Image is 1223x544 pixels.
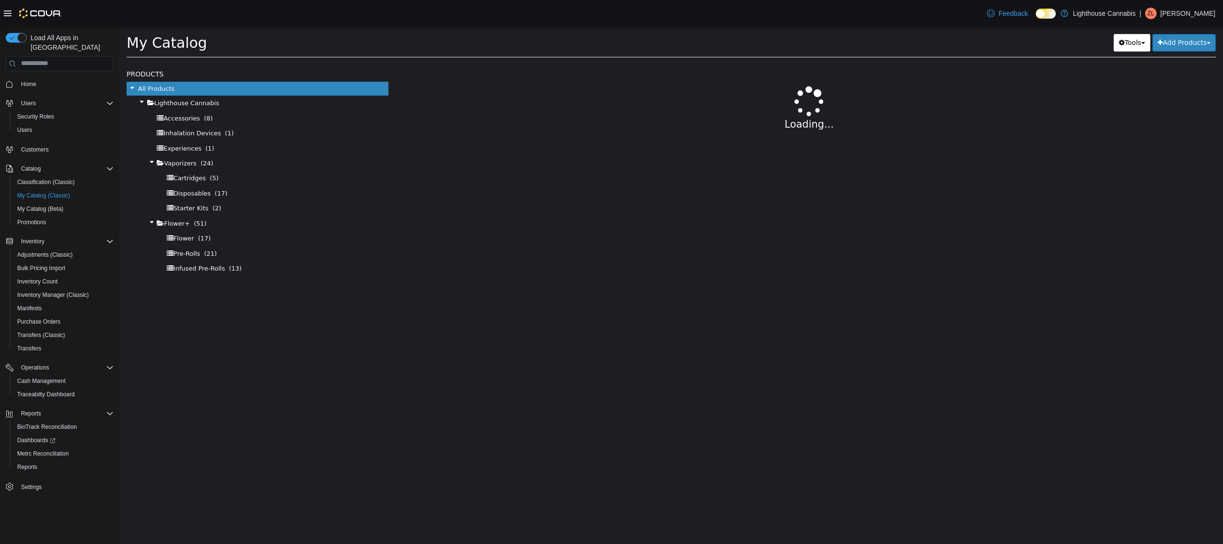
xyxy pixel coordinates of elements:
[17,408,114,419] span: Reports
[10,420,118,434] button: BioTrack Reconciliation
[13,276,62,287] a: Inventory Count
[54,223,81,230] span: Pre-Rolls
[81,132,94,140] span: (24)
[17,163,114,174] span: Catalog
[17,192,70,199] span: My Catalog (Classic)
[75,193,87,200] span: (51)
[17,278,58,285] span: Inventory Count
[2,361,118,374] button: Operations
[17,236,114,247] span: Inventory
[13,329,114,341] span: Transfers (Classic)
[10,434,118,447] a: Dashboards
[17,144,53,155] a: Customers
[44,87,80,95] span: Accessories
[10,342,118,355] button: Transfers
[21,483,42,491] span: Settings
[54,147,86,154] span: Cartridges
[13,303,45,314] a: Manifests
[78,207,91,215] span: (17)
[17,218,46,226] span: Promotions
[13,124,114,136] span: Users
[54,238,106,245] span: Infused Pre-Rolls
[17,391,75,398] span: Traceabilty Dashboard
[2,77,118,91] button: Home
[13,203,67,215] a: My Catalog (Beta)
[983,4,1031,23] a: Feedback
[10,261,118,275] button: Bulk Pricing Import
[1160,8,1215,19] p: [PERSON_NAME]
[10,374,118,388] button: Cash Management
[13,289,93,301] a: Inventory Manager (Classic)
[13,124,36,136] a: Users
[10,202,118,216] button: My Catalog (Beta)
[17,331,65,339] span: Transfers (Classic)
[10,315,118,328] button: Purchase Orders
[19,9,62,18] img: Cova
[13,262,69,274] a: Bulk Pricing Import
[7,7,87,24] span: My Catalog
[17,251,73,259] span: Adjustments (Classic)
[44,102,101,109] span: Inhalation Devices
[1036,9,1056,19] input: Dark Mode
[13,217,50,228] a: Promotions
[7,41,269,53] h5: Products
[17,408,45,419] button: Reports
[10,288,118,302] button: Inventory Manager (Classic)
[10,216,118,229] button: Promotions
[2,235,118,248] button: Inventory
[1073,8,1136,19] p: Lighthouse Cannabis
[10,388,118,401] button: Traceabilty Dashboard
[17,436,55,444] span: Dashboards
[95,163,108,170] span: (17)
[13,203,114,215] span: My Catalog (Beta)
[13,276,114,287] span: Inventory Count
[1145,8,1157,19] div: Zhi Liang
[19,58,55,65] span: All Products
[13,111,114,122] span: Security Roles
[17,423,77,431] span: BioTrack Reconciliation
[10,447,118,460] button: Metrc Reconciliation
[13,375,69,387] a: Cash Management
[13,343,45,354] a: Transfers
[109,238,122,245] span: (13)
[21,146,49,153] span: Customers
[17,481,45,493] a: Settings
[994,7,1031,24] button: Tools
[44,193,70,200] span: Flower+
[17,480,114,492] span: Settings
[2,97,118,110] button: Users
[21,80,36,88] span: Home
[10,110,118,123] button: Security Roles
[21,165,41,173] span: Catalog
[1033,7,1096,24] button: Add Products
[10,275,118,288] button: Inventory Count
[17,163,44,174] button: Catalog
[10,460,118,474] button: Reports
[312,90,1068,105] p: Loading...
[27,33,114,52] span: Load All Apps in [GEOGRAPHIC_DATA]
[21,410,41,417] span: Reports
[13,448,114,459] span: Metrc Reconciliation
[17,362,114,373] span: Operations
[17,450,69,457] span: Metrc Reconciliation
[13,375,114,387] span: Cash Management
[21,99,36,107] span: Users
[17,78,40,90] a: Home
[2,479,118,493] button: Settings
[13,448,73,459] a: Metrc Reconciliation
[10,123,118,137] button: Users
[85,87,93,95] span: (8)
[17,236,48,247] button: Inventory
[86,118,95,125] span: (1)
[13,176,79,188] a: Classification (Classic)
[17,205,64,213] span: My Catalog (Beta)
[13,421,114,433] span: BioTrack Reconciliation
[93,177,102,185] span: (2)
[13,461,114,473] span: Reports
[13,343,114,354] span: Transfers
[13,289,114,301] span: Inventory Manager (Classic)
[13,421,81,433] a: BioTrack Reconciliation
[998,9,1028,18] span: Feedback
[13,217,114,228] span: Promotions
